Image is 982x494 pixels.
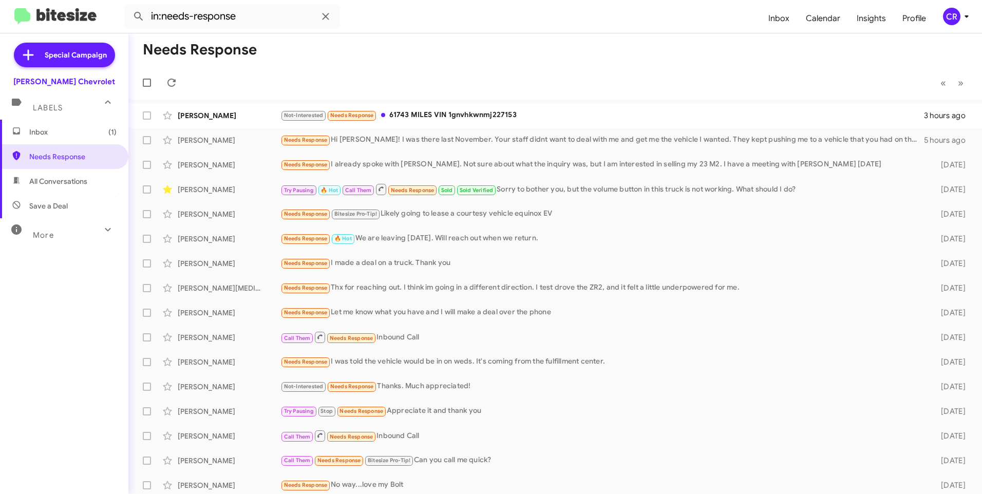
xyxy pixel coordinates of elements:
div: Inbound Call [280,331,924,344]
span: Call Them [284,335,311,341]
div: 5 hours ago [924,135,974,145]
div: [PERSON_NAME][MEDICAL_DATA] [178,283,280,293]
button: Previous [934,72,952,93]
a: Inbox [760,4,798,33]
span: (1) [108,127,117,137]
span: Needs Response [317,457,361,464]
div: [PERSON_NAME] [178,209,280,219]
div: [DATE] [924,258,974,269]
div: Thanks. Much appreciated! [280,381,924,392]
div: [DATE] [924,357,974,367]
span: Needs Response [391,187,435,194]
button: CR [934,8,971,25]
span: Stop [320,408,333,414]
div: I already spoke with [PERSON_NAME]. Not sure about what the inquiry was, but I am interested in s... [280,159,924,170]
div: [DATE] [924,382,974,392]
div: [DATE] [924,480,974,490]
div: 61743 MILES VIN 1gnvhkwnmj227153 [280,109,924,121]
div: No way...love my Bolt [280,479,924,491]
div: [DATE] [924,406,974,416]
button: Next [952,72,970,93]
input: Search [124,4,340,29]
div: Thx for reaching out. I think im going in a different direction. I test drove the ZR2, and it fel... [280,282,924,294]
span: Needs Response [284,260,328,267]
span: Labels [33,103,63,112]
span: Special Campaign [45,50,107,60]
span: Call Them [284,457,311,464]
div: [PERSON_NAME] [178,135,280,145]
span: More [33,231,54,240]
div: [PERSON_NAME] Chevrolet [13,77,115,87]
a: Profile [894,4,934,33]
a: Calendar [798,4,848,33]
div: [DATE] [924,234,974,244]
span: Needs Response [284,482,328,488]
span: Needs Response [284,235,328,242]
div: [DATE] [924,160,974,170]
span: Needs Response [330,433,373,440]
span: » [958,77,964,89]
span: Needs Response [284,358,328,365]
div: CR [943,8,960,25]
span: Not-Interested [284,383,324,390]
span: Needs Response [29,151,117,162]
div: [DATE] [924,209,974,219]
span: Bitesize Pro-Tip! [368,457,410,464]
div: I was told the vehicle would be in on weds. It's coming from the fulfillment center. [280,356,924,368]
div: 3 hours ago [924,110,974,121]
span: 🔥 Hot [334,235,352,242]
div: [PERSON_NAME] [178,332,280,343]
span: Inbox [29,127,117,137]
div: [PERSON_NAME] [178,110,280,121]
h1: Needs Response [143,42,257,58]
span: Sold [441,187,453,194]
div: [DATE] [924,455,974,466]
div: Likely going to lease a courtesy vehicle equinox EV [280,208,924,220]
span: Try Pausing [284,187,314,194]
span: Needs Response [284,161,328,168]
span: Try Pausing [284,408,314,414]
div: [PERSON_NAME] [178,160,280,170]
span: Needs Response [284,309,328,316]
div: [DATE] [924,184,974,195]
div: [PERSON_NAME] [178,455,280,466]
div: [DATE] [924,308,974,318]
span: Call Them [284,433,311,440]
div: Appreciate it and thank you [280,405,924,417]
div: [PERSON_NAME] [178,258,280,269]
div: [DATE] [924,431,974,441]
div: [PERSON_NAME] [178,308,280,318]
span: Bitesize Pro-Tip! [334,211,377,217]
span: Needs Response [284,137,328,143]
span: Call Them [345,187,372,194]
div: Let me know what you have and I will make a deal over the phone [280,307,924,318]
span: Needs Response [284,211,328,217]
span: Save a Deal [29,201,68,211]
span: All Conversations [29,176,87,186]
div: Inbound Call [280,429,924,442]
div: [PERSON_NAME] [178,234,280,244]
a: Insights [848,4,894,33]
div: We are leaving [DATE]. Will reach out when we return. [280,233,924,244]
div: Can you call me quick? [280,454,924,466]
div: [DATE] [924,332,974,343]
div: Sorry to bother you, but the volume button in this truck is not working. What should I do? [280,183,924,196]
span: 🔥 Hot [320,187,338,194]
span: Not-Interested [284,112,324,119]
div: [PERSON_NAME] [178,382,280,392]
div: [PERSON_NAME] [178,480,280,490]
div: [PERSON_NAME] [178,184,280,195]
div: [PERSON_NAME] [178,357,280,367]
div: [PERSON_NAME] [178,406,280,416]
span: Needs Response [330,383,374,390]
span: Needs Response [284,284,328,291]
span: Needs Response [339,408,383,414]
span: « [940,77,946,89]
div: Hi [PERSON_NAME]! I was there last November. Your staff didnt want to deal with me and get me the... [280,134,924,146]
nav: Page navigation example [935,72,970,93]
span: Needs Response [330,112,374,119]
